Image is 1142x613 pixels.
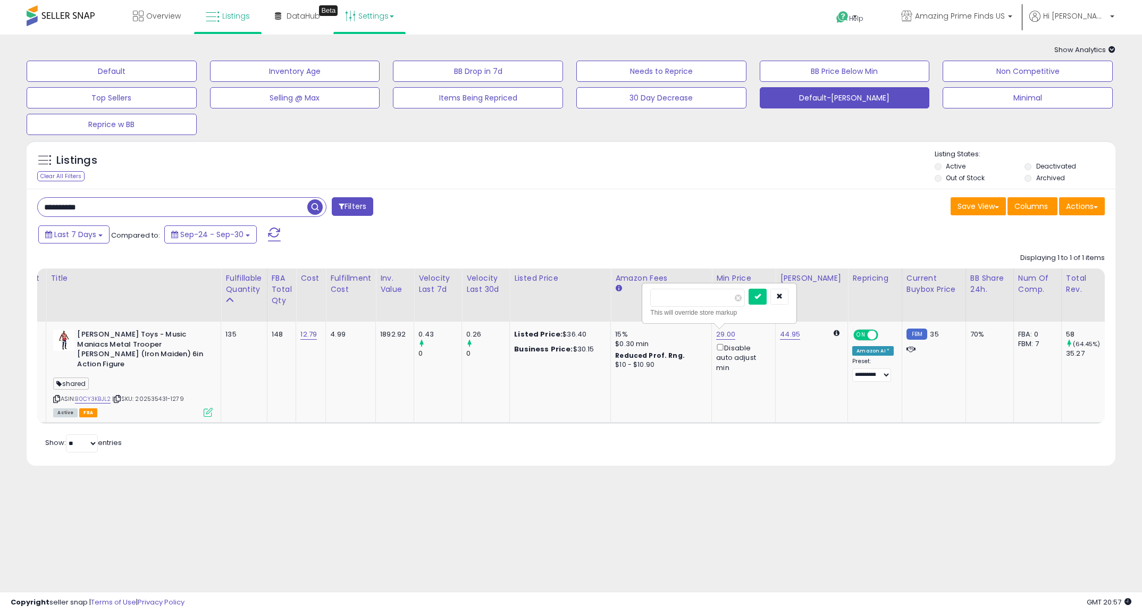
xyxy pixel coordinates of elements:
[1018,330,1053,339] div: FBA: 0
[780,329,800,340] a: 44.95
[1020,253,1105,263] div: Displaying 1 to 1 of 1 items
[946,162,965,171] label: Active
[272,273,292,306] div: FBA Total Qty
[1014,201,1048,212] span: Columns
[38,225,110,243] button: Last 7 Days
[615,330,703,339] div: 15%
[514,330,602,339] div: $36.40
[935,149,1116,159] p: Listing States:
[760,87,930,108] button: Default-[PERSON_NAME]
[418,349,461,358] div: 0
[906,329,927,340] small: FBM
[37,171,85,181] div: Clear All Filters
[319,5,338,16] div: Tooltip anchor
[915,11,1005,21] span: Amazing Prime Finds US
[716,273,771,284] div: Min Price
[1018,273,1057,295] div: Num of Comp.
[828,3,884,35] a: Help
[180,229,243,240] span: Sep-24 - Sep-30
[330,273,371,295] div: Fulfillment Cost
[836,11,849,24] i: Get Help
[576,61,746,82] button: Needs to Reprice
[27,61,197,82] button: Default
[54,229,96,240] span: Last 7 Days
[716,342,767,373] div: Disable auto adjust min
[380,273,409,295] div: Inv. value
[53,377,89,390] span: shared
[1054,45,1115,55] span: Show Analytics
[466,330,509,339] div: 0.26
[332,197,373,216] button: Filters
[418,330,461,339] div: 0.43
[615,351,685,360] b: Reduced Prof. Rng.
[514,273,606,284] div: Listed Price
[53,330,74,351] img: 31DB5eZ2GTL._SL40_.jpg
[1073,340,1100,348] small: (64.45%)
[380,330,406,339] div: 1892.92
[1007,197,1057,215] button: Columns
[970,330,1005,339] div: 70%
[418,273,457,295] div: Velocity Last 7d
[849,14,863,23] span: Help
[943,61,1113,82] button: Non Competitive
[146,11,181,21] span: Overview
[75,394,111,404] a: B0CY3KBJL2
[576,87,746,108] button: 30 Day Decrease
[272,330,288,339] div: 148
[852,358,894,382] div: Preset:
[330,330,367,339] div: 4.99
[222,11,250,21] span: Listings
[615,284,622,293] small: Amazon Fees.
[852,346,894,356] div: Amazon AI *
[514,329,562,339] b: Listed Price:
[53,330,213,416] div: ASIN:
[56,153,97,168] h5: Listings
[1029,11,1114,35] a: Hi [PERSON_NAME]
[111,230,160,240] span: Compared to:
[225,273,262,295] div: Fulfillable Quantity
[164,225,257,243] button: Sep-24 - Sep-30
[1043,11,1107,21] span: Hi [PERSON_NAME]
[53,408,78,417] span: All listings currently available for purchase on Amazon
[1066,349,1109,358] div: 35.27
[514,345,602,354] div: $30.15
[514,344,573,354] b: Business Price:
[1066,330,1109,339] div: 58
[225,330,258,339] div: 135
[466,273,505,295] div: Velocity Last 30d
[393,87,563,108] button: Items Being Repriced
[760,61,930,82] button: BB Price Below Min
[112,394,184,403] span: | SKU: 202535431-1279
[930,329,938,339] span: 35
[906,273,961,295] div: Current Buybox Price
[79,408,97,417] span: FBA
[943,87,1113,108] button: Minimal
[615,339,703,349] div: $0.30 min
[45,438,122,448] span: Show: entries
[1036,162,1076,171] label: Deactivated
[1059,197,1105,215] button: Actions
[393,61,563,82] button: BB Drop in 7d
[210,61,380,82] button: Inventory Age
[77,330,206,372] b: [PERSON_NAME] Toys - Music Maniacs Metal Trooper [PERSON_NAME] (Iron Maiden) 6in Action Figure
[946,173,985,182] label: Out of Stock
[780,273,843,284] div: [PERSON_NAME]
[51,273,216,284] div: Title
[300,273,321,284] div: Cost
[877,331,894,340] span: OFF
[210,87,380,108] button: Selling @ Max
[716,329,735,340] a: 29.00
[287,11,320,21] span: DataHub
[951,197,1006,215] button: Save View
[615,273,707,284] div: Amazon Fees
[1036,173,1065,182] label: Archived
[852,273,897,284] div: Repricing
[27,87,197,108] button: Top Sellers
[854,331,868,340] span: ON
[650,307,788,318] div: This will override store markup
[1018,339,1053,349] div: FBM: 7
[466,349,509,358] div: 0
[27,114,197,135] button: Reprice w BB
[615,360,703,370] div: $10 - $10.90
[970,273,1009,295] div: BB Share 24h.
